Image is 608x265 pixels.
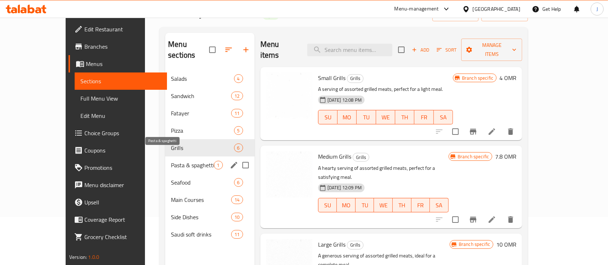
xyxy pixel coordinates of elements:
[398,112,411,123] span: TH
[232,231,242,238] span: 11
[487,10,522,19] span: export
[321,112,335,123] span: SU
[165,208,255,226] div: Side Dishes10
[229,160,239,171] button: edit
[357,110,376,124] button: TU
[325,184,365,191] span: [DATE] 12:09 PM
[165,105,255,122] div: Fatayer11
[84,42,162,51] span: Branches
[437,46,457,54] span: Sort
[69,211,167,228] a: Coverage Report
[499,73,516,83] h6: 4 OMR
[205,42,220,57] span: Select all sections
[379,112,392,123] span: WE
[495,151,516,162] h6: 7.8 OMR
[376,110,395,124] button: WE
[414,110,433,124] button: FR
[340,112,354,123] span: MO
[69,228,167,246] a: Grocery Checklist
[231,92,243,100] div: items
[411,198,430,212] button: FR
[69,55,167,72] a: Menus
[456,241,493,248] span: Branch specific
[69,252,87,262] span: Version:
[165,87,255,105] div: Sandwich12
[171,230,231,239] div: Saudi soft drinks
[347,241,363,249] span: Grills
[214,162,223,169] span: 1
[430,198,449,212] button: SA
[266,73,312,119] img: Small Grills
[396,200,409,211] span: TH
[234,127,243,134] span: 5
[377,200,390,211] span: WE
[234,74,243,83] div: items
[84,146,162,155] span: Coupons
[84,233,162,241] span: Grocery Checklist
[353,153,369,162] span: Grills
[165,139,255,156] div: Grills6
[234,178,243,187] div: items
[75,72,167,90] a: Sections
[455,153,492,160] span: Branch specific
[171,126,234,135] div: Pizza
[231,213,243,221] div: items
[461,39,522,61] button: Manage items
[69,176,167,194] a: Menu disclaimer
[165,122,255,139] div: Pizza5
[84,198,162,207] span: Upsell
[438,10,473,19] span: import
[165,191,255,208] div: Main Courses14
[86,59,162,68] span: Menus
[231,109,243,118] div: items
[414,200,427,211] span: FR
[340,200,353,211] span: MO
[171,143,234,152] span: Grills
[496,239,516,249] h6: 10 OMR
[234,126,243,135] div: items
[237,41,255,58] button: Add section
[80,111,162,120] span: Edit Menu
[337,198,356,212] button: MO
[433,200,446,211] span: SA
[318,239,345,250] span: Large Grills
[393,198,411,212] button: TH
[165,156,255,174] div: Pasta & spaghetti1edit
[232,196,242,203] span: 14
[318,85,453,94] p: A serving of assorted grilled meats, perfect for a light meal.
[464,123,482,140] button: Branch-specific-item
[467,41,516,59] span: Manage items
[374,198,393,212] button: WE
[260,39,299,61] h2: Menu items
[220,41,237,58] span: Sort sections
[411,46,430,54] span: Add
[84,215,162,224] span: Coverage Report
[232,214,242,221] span: 10
[75,90,167,107] a: Full Menu View
[318,164,449,182] p: A hearty serving of assorted grilled meats, perfect for a satisfying meal.
[171,92,231,100] span: Sandwich
[409,44,432,56] button: Add
[165,174,255,191] div: Seafood6
[409,44,432,56] span: Add item
[232,110,242,117] span: 11
[171,109,231,118] div: Fatayer
[502,123,519,140] button: delete
[171,195,231,204] span: Main Courses
[437,112,450,123] span: SA
[165,226,255,243] div: Saudi soft drinks11
[318,198,337,212] button: SU
[395,110,414,124] button: TH
[234,75,243,82] span: 4
[171,178,234,187] span: Seafood
[347,74,363,83] span: Grills
[69,124,167,142] a: Choice Groups
[84,25,162,34] span: Edit Restaurant
[69,194,167,211] a: Upsell
[307,44,392,56] input: search
[234,145,243,151] span: 6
